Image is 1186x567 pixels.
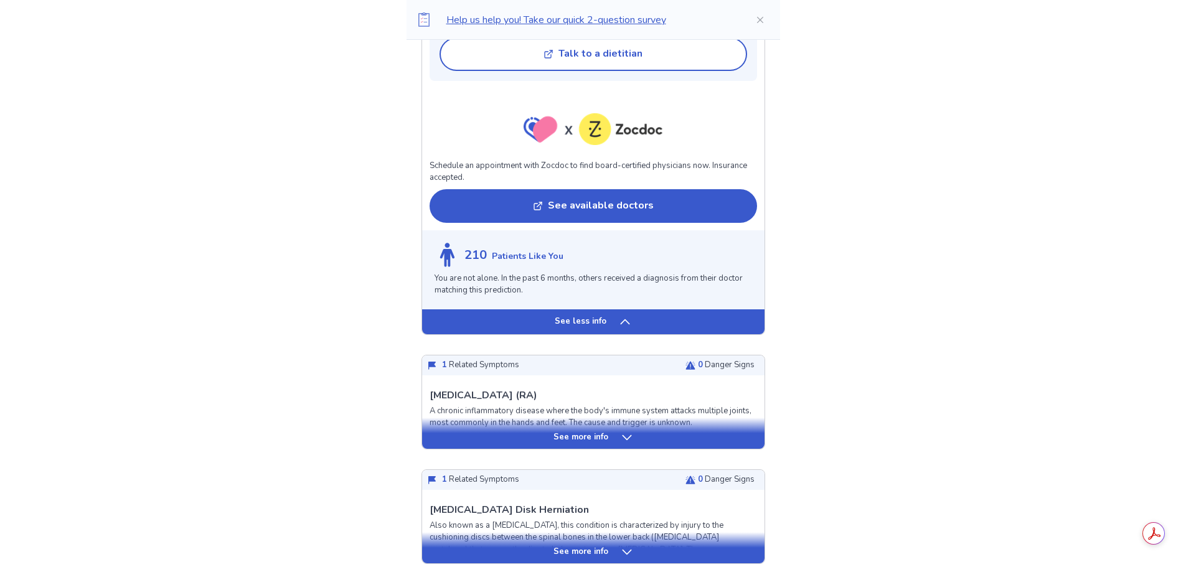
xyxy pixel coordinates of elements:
img: zocdoc [524,113,663,145]
p: See more info [553,546,608,558]
p: 210 [464,246,487,265]
p: See less info [555,316,606,328]
button: See available doctors [430,189,757,223]
p: See more info [553,431,608,444]
p: Danger Signs [698,474,755,486]
p: Danger Signs [698,359,755,372]
p: You are not alone. In the past 6 months, others received a diagnosis from their doctor matching t... [435,273,752,297]
p: Related Symptoms [442,359,519,372]
p: Help us help you! Take our quick 2-question survey [446,12,735,27]
p: Related Symptoms [442,474,519,486]
p: [MEDICAL_DATA] Disk Herniation [430,502,589,517]
span: 0 [698,359,703,370]
a: See available doctors [430,184,757,223]
p: A chronic inflammatory disease where the body's immune system attacks multiple joints, most commo... [430,405,757,429]
p: [MEDICAL_DATA] (RA) [430,388,537,403]
p: Patients Like You [492,250,563,263]
span: 1 [442,474,447,485]
button: Talk to a dietitian [440,37,747,71]
span: 1 [442,359,447,370]
span: 0 [698,474,703,485]
p: Schedule an appointment with Zocdoc to find board-certified physicians now. Insurance accepted. [430,160,757,184]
